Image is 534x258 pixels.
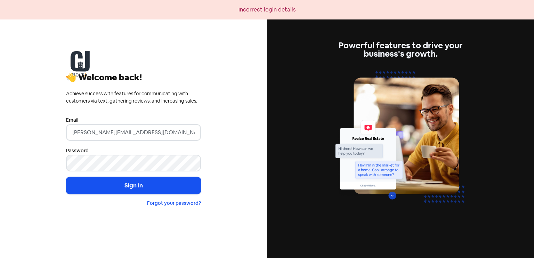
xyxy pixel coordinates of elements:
[66,124,201,141] input: Enter your email address...
[66,90,201,105] div: Achieve success with features for communicating with customers via text, gathering reviews, and i...
[66,177,201,194] button: Sign in
[147,200,201,206] a: Forgot your password?
[333,66,468,216] img: web-chat
[66,116,78,124] label: Email
[333,41,468,58] div: Powerful features to drive your business's growth.
[66,73,201,82] div: 👋 Welcome back!
[66,147,89,154] label: Password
